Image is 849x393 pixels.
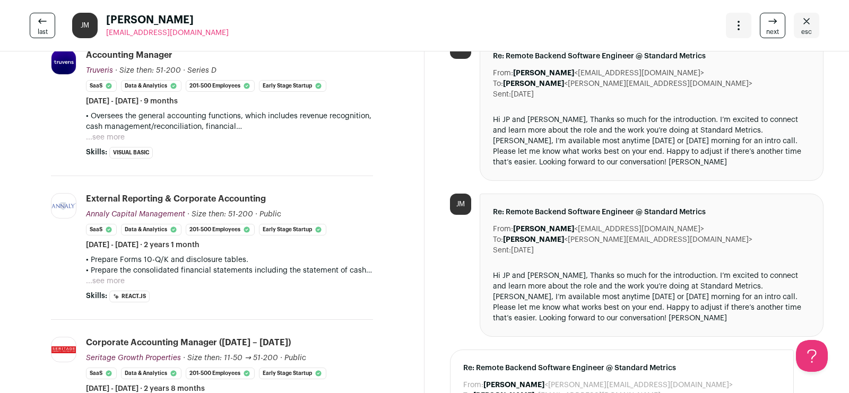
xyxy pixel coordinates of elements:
[284,354,306,362] span: Public
[183,65,185,76] span: ·
[51,50,76,74] img: 50bba9c84a0de51fdb51505f37f423d2e0c7945275166556eaa2a9f42e97cf1f.jpg
[483,380,733,390] dd: <[PERSON_NAME][EMAIL_ADDRESS][DOMAIN_NAME]>
[186,80,255,92] li: 201-500 employees
[503,236,564,243] b: [PERSON_NAME]
[86,211,185,218] span: Annaly Capital Management
[493,270,810,324] div: Hi JP and [PERSON_NAME], Thanks so much for the introduction. I’m excited to connect and learn mo...
[86,240,200,250] span: [DATE] - [DATE] · 2 years 1 month
[86,67,113,74] span: Truveris
[511,245,534,256] dd: [DATE]
[259,211,281,218] span: Public
[493,51,810,62] span: Re: Remote Backend Software Engineer @ Standard Metrics
[493,115,810,168] div: Hi JP and [PERSON_NAME], Thanks so much for the introduction. I’m excited to connect and learn mo...
[801,28,812,36] span: esc
[513,69,574,77] b: [PERSON_NAME]
[86,96,178,107] span: [DATE] - [DATE] · 9 months
[726,13,751,38] button: Open dropdown
[121,224,181,235] li: Data & Analytics
[483,381,544,389] b: [PERSON_NAME]
[86,132,125,143] button: ...see more
[86,111,373,132] p: • Oversees the general accounting functions, which includes revenue recognition, cash management/...
[106,29,229,37] span: [EMAIL_ADDRESS][DOMAIN_NAME]
[503,234,752,245] dd: <[PERSON_NAME][EMAIL_ADDRESS][DOMAIN_NAME]>
[121,368,181,379] li: Data & Analytics
[51,202,76,210] img: 5322cc66484df43c40cfa4277cc089c9fa38f6e8804b02590e4b669492502fd5.png
[493,224,513,234] dt: From:
[259,80,326,92] li: Early Stage Startup
[86,291,107,301] span: Skills:
[86,49,172,61] div: Accounting Manager
[183,354,278,362] span: · Size then: 11-50 → 51-200
[109,147,153,159] li: Visual Basic
[51,346,76,353] img: 185c1ac4836a4f6173cc4872f3369daeb56683786e6980c80832fb3a44db199e.jpg
[30,13,55,38] a: last
[513,68,704,78] dd: <[EMAIL_ADDRESS][DOMAIN_NAME]>
[760,13,785,38] a: next
[106,13,229,28] span: [PERSON_NAME]
[503,78,752,89] dd: <[PERSON_NAME][EMAIL_ADDRESS][DOMAIN_NAME]>
[493,245,511,256] dt: Sent:
[86,368,117,379] li: SaaS
[115,67,181,74] span: · Size then: 51-200
[450,194,471,215] div: JM
[186,224,255,235] li: 201-500 employees
[493,89,511,100] dt: Sent:
[72,13,98,38] div: JM
[493,207,810,217] span: Re: Remote Backend Software Engineer @ Standard Metrics
[187,211,253,218] span: · Size then: 51-200
[259,224,326,235] li: Early Stage Startup
[86,276,125,286] button: ...see more
[86,255,373,265] p: • Prepare Forms 10-Q/K and disclosure tables.
[186,368,255,379] li: 201-500 employees
[187,67,216,74] span: Series D
[86,337,291,348] div: Corporate Accounting Manager ([DATE] – [DATE])
[463,380,483,390] dt: From:
[86,147,107,158] span: Skills:
[109,291,150,302] li: React.js
[38,28,48,36] span: last
[86,193,266,205] div: External Reporting & Corporate Accounting
[463,363,781,373] span: Re: Remote Backend Software Engineer @ Standard Metrics
[86,354,181,362] span: Seritage Growth Properties
[86,265,373,276] p: • Prepare the consolidated financial statements including the statement of cash flows.
[766,28,779,36] span: next
[280,353,282,363] span: ·
[106,28,229,38] a: [EMAIL_ADDRESS][DOMAIN_NAME]
[493,234,503,245] dt: To:
[513,225,574,233] b: [PERSON_NAME]
[511,89,534,100] dd: [DATE]
[493,78,503,89] dt: To:
[493,68,513,78] dt: From:
[86,224,117,235] li: SaaS
[513,224,704,234] dd: <[EMAIL_ADDRESS][DOMAIN_NAME]>
[259,368,326,379] li: Early Stage Startup
[794,13,819,38] a: Close
[86,80,117,92] li: SaaS
[503,80,564,88] b: [PERSON_NAME]
[121,80,181,92] li: Data & Analytics
[796,340,828,372] iframe: Help Scout Beacon - Open
[255,209,257,220] span: ·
